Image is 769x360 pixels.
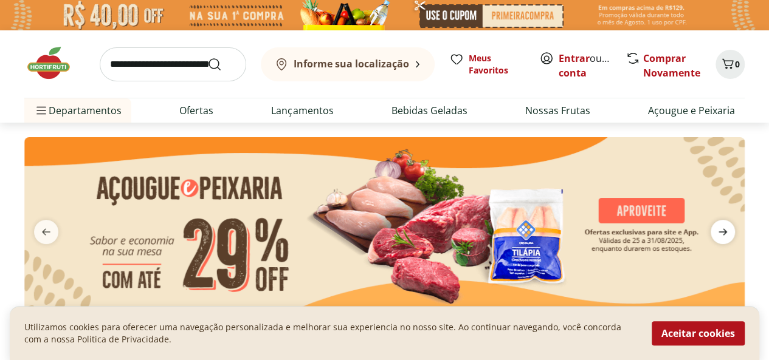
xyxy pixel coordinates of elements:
[34,96,49,125] button: Menu
[207,57,236,72] button: Submit Search
[469,52,525,76] span: Meus Favoritos
[559,52,590,65] a: Entrar
[735,58,740,70] span: 0
[271,103,333,118] a: Lançamentos
[294,57,409,70] b: Informe sua localização
[652,321,745,345] button: Aceitar cookies
[643,52,700,80] a: Comprar Novamente
[34,96,122,125] span: Departamentos
[559,52,626,80] a: Criar conta
[648,103,735,118] a: Açougue e Peixaria
[525,103,590,118] a: Nossas Frutas
[391,103,467,118] a: Bebidas Geladas
[100,47,246,81] input: search
[179,103,213,118] a: Ofertas
[716,50,745,79] button: Carrinho
[24,321,637,345] p: Utilizamos cookies para oferecer uma navegação personalizada e melhorar sua experiencia no nosso ...
[449,52,525,76] a: Meus Favoritos
[24,220,68,244] button: previous
[24,45,85,81] img: Hortifruti
[559,51,613,80] span: ou
[701,220,745,244] button: next
[24,137,745,311] img: açougue
[261,47,435,81] button: Informe sua localização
